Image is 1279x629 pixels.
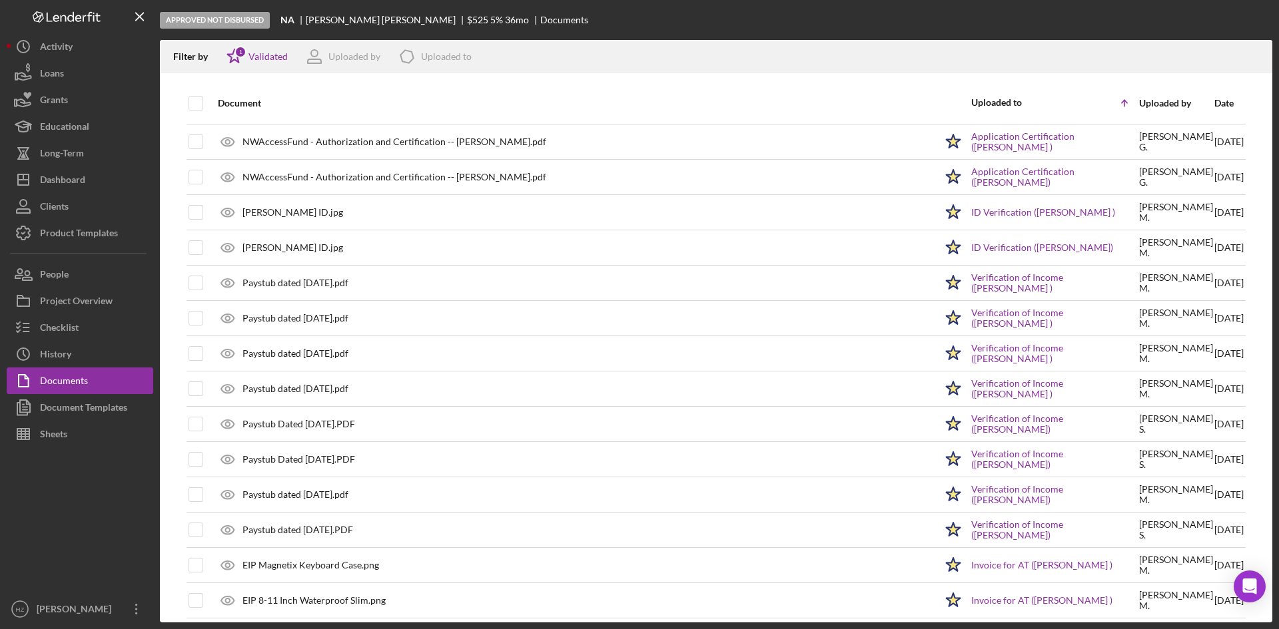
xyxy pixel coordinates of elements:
[1139,413,1213,435] div: [PERSON_NAME] S .
[1214,160,1244,194] div: [DATE]
[421,51,472,62] div: Uploaded to
[306,15,467,25] div: [PERSON_NAME] [PERSON_NAME]
[242,136,546,147] div: NWAccessFund - Authorization and Certification -- [PERSON_NAME].pdf
[40,60,64,90] div: Loans
[242,207,343,218] div: [PERSON_NAME] ID.jpg
[971,166,1138,188] a: Application Certification ([PERSON_NAME])
[1214,407,1244,441] div: [DATE]
[971,343,1138,364] a: Verification of Income ([PERSON_NAME] )
[173,51,218,62] div: Filter by
[7,394,153,421] button: Document Templates
[971,378,1138,399] a: Verification of Income ([PERSON_NAME] )
[1139,378,1213,399] div: [PERSON_NAME] M .
[1139,272,1213,294] div: [PERSON_NAME] M .
[971,308,1138,329] a: Verification of Income ([PERSON_NAME] )
[242,419,355,429] div: Paystub Dated [DATE].PDF
[7,314,153,341] a: Checklist
[40,113,89,143] div: Educational
[971,449,1138,470] a: Verification of Income ([PERSON_NAME])
[7,113,153,140] button: Educational
[242,454,355,465] div: Paystub Dated [DATE].PDF
[7,261,153,288] button: People
[1139,166,1213,188] div: [PERSON_NAME] G .
[971,131,1138,152] a: Application Certification ([PERSON_NAME] )
[40,33,73,63] div: Activity
[1214,478,1244,511] div: [DATE]
[971,97,1055,108] div: Uploaded to
[1214,98,1244,108] div: Date
[40,193,69,223] div: Clients
[971,207,1115,218] a: ID Verification ([PERSON_NAME] )
[40,220,118,250] div: Product Templates
[1214,231,1244,264] div: [DATE]
[242,242,343,253] div: [PERSON_NAME] ID.jpg
[7,367,153,394] button: Documents
[1214,443,1244,476] div: [DATE]
[971,560,1112,570] a: Invoice for AT ([PERSON_NAME] )
[40,166,85,196] div: Dashboard
[40,394,127,424] div: Document Templates
[242,524,353,535] div: Paystub dated [DATE].PDF
[1214,302,1244,335] div: [DATE]
[7,596,153,622] button: HZ[PERSON_NAME]
[1214,266,1244,300] div: [DATE]
[7,341,153,367] button: History
[1139,98,1213,108] div: Uploaded by
[1214,125,1244,158] div: [DATE]
[218,98,935,108] div: Document
[1214,196,1244,229] div: [DATE]
[1139,237,1213,258] div: [PERSON_NAME] M .
[242,313,348,323] div: Paystub dated [DATE].pdf
[242,489,348,500] div: Paystub dated [DATE].pdf
[242,595,386,606] div: EIP 8-11 Inch Waterproof Slim.png
[242,383,348,394] div: Paystub dated [DATE].pdf
[7,33,153,60] button: Activity
[1139,590,1213,611] div: [PERSON_NAME] M .
[7,166,153,193] button: Dashboard
[7,140,153,166] button: Long-Term
[7,288,153,314] button: Project Overview
[971,595,1112,606] a: Invoice for AT ([PERSON_NAME] )
[1139,484,1213,505] div: [PERSON_NAME] M .
[971,519,1138,540] a: Verification of Income ([PERSON_NAME])
[7,193,153,220] button: Clients
[1139,554,1213,576] div: [PERSON_NAME] M .
[971,484,1138,505] a: Verification of Income ([PERSON_NAME])
[540,15,588,25] div: Documents
[1214,548,1244,582] div: [DATE]
[40,314,79,344] div: Checklist
[7,421,153,447] button: Sheets
[1139,308,1213,329] div: [PERSON_NAME] M .
[7,60,153,87] a: Loans
[1139,343,1213,364] div: [PERSON_NAME] M .
[33,596,120,626] div: [PERSON_NAME]
[40,341,71,371] div: History
[1139,202,1213,223] div: [PERSON_NAME] M .
[1214,584,1244,617] div: [DATE]
[971,272,1138,294] a: Verification of Income ([PERSON_NAME] )
[505,15,529,25] div: 36 mo
[242,278,348,288] div: Paystub dated [DATE].pdf
[40,87,68,116] div: Grants
[7,87,153,113] button: Grants
[1139,519,1213,540] div: [PERSON_NAME] S .
[467,15,488,25] div: $525
[16,606,25,613] text: HZ
[1214,372,1244,405] div: [DATE]
[40,421,67,451] div: Sheets
[248,51,288,62] div: Validated
[242,348,348,359] div: Paystub dated [DATE].pdf
[1214,513,1244,546] div: [DATE]
[40,288,113,317] div: Project Overview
